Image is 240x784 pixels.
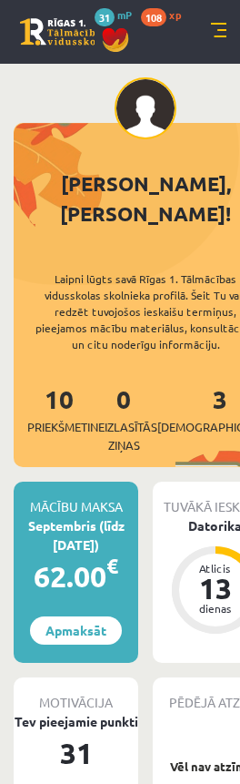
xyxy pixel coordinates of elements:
[27,382,90,436] a: 10Priekšmeti
[14,516,138,555] div: Septembris (līdz [DATE])
[14,731,138,775] div: 31
[14,712,138,731] div: Tev pieejamie punkti
[27,418,90,436] span: Priekšmeti
[141,7,190,22] a: 108 xp
[20,18,95,46] a: Rīgas 1. Tālmācības vidusskola
[115,77,176,139] img: Stepans Grigorjevs
[14,555,138,598] div: 62.00
[106,553,118,579] span: €
[14,677,138,712] div: Motivācija
[30,616,122,645] a: Apmaksāt
[95,8,115,26] span: 31
[14,482,138,516] div: Mācību maksa
[90,418,157,453] span: Neizlasītās ziņas
[141,8,166,26] span: 108
[117,7,132,22] span: mP
[90,382,157,453] a: 0Neizlasītās ziņas
[169,7,181,22] span: xp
